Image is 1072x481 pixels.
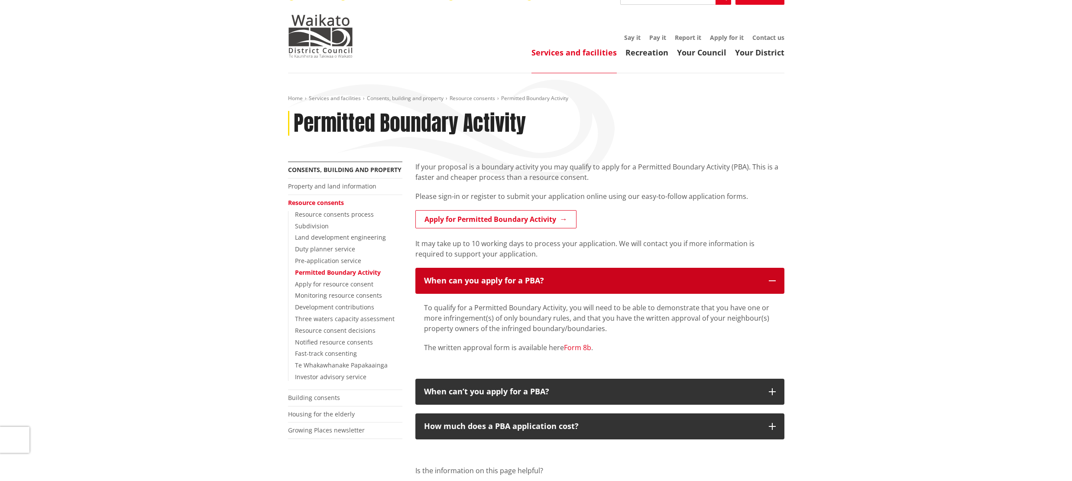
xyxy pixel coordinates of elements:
span: Permitted Boundary Activity [501,94,568,102]
h1: Permitted Boundary Activity [294,111,526,136]
a: Resource consents [288,198,344,207]
a: Duty planner service [295,245,355,253]
a: Property and land information [288,182,376,190]
a: Apply for Permitted Boundary Activity [415,210,576,228]
a: Resource consents [450,94,495,102]
div: When can you apply for a PBA? [424,276,760,285]
a: Apply for it [710,33,744,42]
a: Permitted Boundary Activity [295,268,381,276]
a: Te Whakawhanake Papakaainga [295,361,388,369]
a: Your Council [677,47,726,58]
a: Say it [624,33,641,42]
a: Three waters capacity assessment [295,315,395,323]
div: How much does a PBA application cost? [424,422,760,431]
a: Apply for resource consent [295,280,373,288]
a: Land development engineering [295,233,386,241]
a: Your District [735,47,784,58]
a: Report it [675,33,701,42]
a: Subdivision [295,222,329,230]
a: Consents, building and property [367,94,444,102]
a: Housing for the elderly [288,410,355,418]
button: When can you apply for a PBA? [415,268,784,294]
a: Services and facilities [531,47,617,58]
a: Form 8b [564,343,591,352]
a: Investor advisory service [295,373,366,381]
a: Recreation [625,47,668,58]
a: Services and facilities [309,94,361,102]
a: Notified resource consents [295,338,373,346]
p: The written approval form is available here . [424,342,776,353]
a: Building consents [288,393,340,402]
p: If your proposal is a boundary activity you may qualify to apply for a Permitted Boundary Activit... [415,162,784,182]
a: Home [288,94,303,102]
button: When can’t you apply for a PBA? [415,379,784,405]
p: It may take up to 10 working days to process your application. We will contact you if more inform... [415,238,784,259]
a: Resource consent decisions [295,326,376,335]
a: Consents, building and property [288,166,402,174]
img: Waikato District Council - Te Kaunihera aa Takiwaa o Waikato [288,14,353,58]
a: Pre-application service [295,257,361,265]
a: Monitoring resource consents [295,291,382,299]
a: Contact us [752,33,784,42]
a: Resource consents process [295,210,374,218]
p: Please sign-in or register to submit your application online using our easy-to-follow application... [415,191,784,201]
a: Growing Places newsletter [288,426,365,434]
iframe: Messenger Launcher [1032,445,1063,476]
div: When can’t you apply for a PBA? [424,387,760,396]
button: How much does a PBA application cost? [415,413,784,439]
p: To qualify for a Permitted Boundary Activity, you will need to be able to demonstrate that you ha... [424,302,776,334]
p: Is the information on this page helpful? [415,465,784,476]
a: Fast-track consenting [295,349,357,357]
a: Development contributions [295,303,374,311]
a: Pay it [649,33,666,42]
nav: breadcrumb [288,95,784,102]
